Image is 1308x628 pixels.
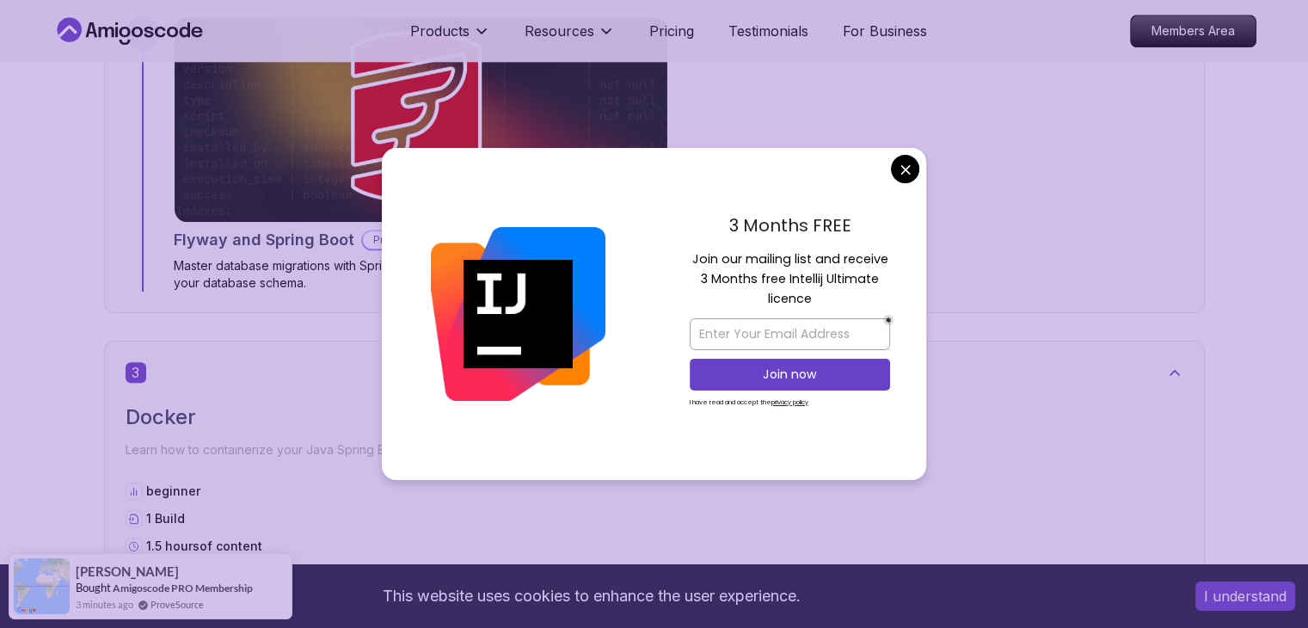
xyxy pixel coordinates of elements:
p: Pro [363,231,401,249]
a: For Business [843,21,927,41]
span: [PERSON_NAME] [76,564,179,579]
p: Members Area [1131,15,1256,46]
p: beginner [146,483,200,500]
span: 3 [126,362,146,383]
p: Products [410,21,470,41]
p: Master database migrations with Spring Boot and Flyway. Implement version control for your databa... [174,257,668,292]
button: Resources [525,21,615,55]
button: Products [410,21,490,55]
h2: Flyway and Spring Boot [174,228,354,252]
h2: Docker [126,403,1183,431]
a: Flyway and Spring Boot card47mFlyway and Spring BootProMaster database migrations with Spring Boo... [174,16,668,292]
span: Bought [76,581,111,594]
p: Resources [525,21,594,41]
span: 3 minutes ago [76,597,133,612]
a: Amigoscode PRO Membership [113,582,253,594]
a: ProveSource [150,597,204,612]
a: Members Area [1130,15,1256,47]
img: Flyway and Spring Boot card [175,17,667,222]
a: Pricing [649,21,694,41]
div: This website uses cookies to enhance the user experience. [13,577,1170,615]
button: Accept cookies [1195,582,1295,611]
span: 1 Build [146,511,185,526]
img: provesource social proof notification image [14,558,70,614]
p: Learn how to containerize your Java Spring Boot applications [126,438,1183,462]
a: Testimonials [728,21,808,41]
p: 1.5 hours of content [146,538,262,555]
